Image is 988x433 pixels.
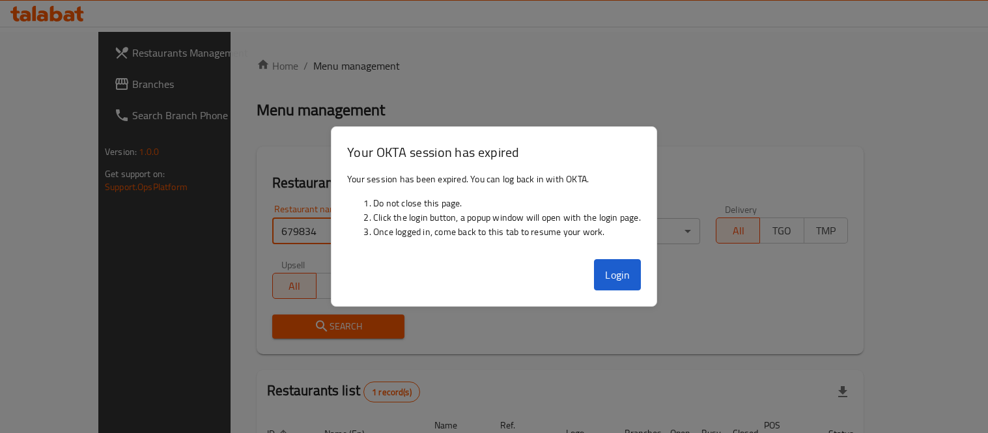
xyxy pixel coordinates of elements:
[332,167,656,254] div: Your session has been expired. You can log back in with OKTA.
[373,225,641,239] li: Once logged in, come back to this tab to resume your work.
[373,196,641,210] li: Do not close this page.
[594,259,641,290] button: Login
[373,210,641,225] li: Click the login button, a popup window will open with the login page.
[347,143,641,161] h3: Your OKTA session has expired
